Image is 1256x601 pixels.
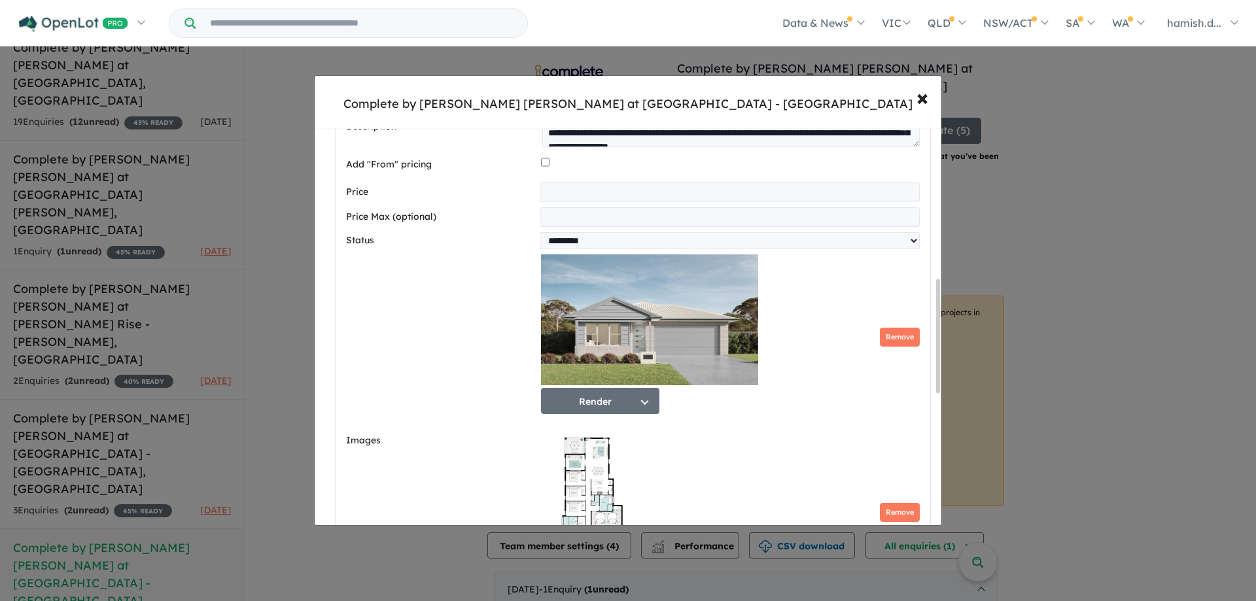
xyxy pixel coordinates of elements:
button: Remove [880,328,920,347]
label: Add "From" pricing [346,157,536,173]
label: Status [346,233,534,249]
label: Images [346,433,536,449]
img: Complete by McDonald Jones Homes at Vineyard Grove - Cessnock - Lot 807 Render [541,254,758,385]
label: Price [346,184,534,200]
img: Complete by McDonald Jones Homes at Vineyard Grove - Cessnock - Lot 807 Floorplan [541,430,644,560]
button: Remove [880,503,920,522]
span: × [916,83,928,111]
span: hamish.d... [1167,16,1221,29]
input: Try estate name, suburb, builder or developer [198,9,525,37]
div: Complete by [PERSON_NAME] [PERSON_NAME] at [GEOGRAPHIC_DATA] - [GEOGRAPHIC_DATA] [343,95,913,112]
img: Openlot PRO Logo White [19,16,128,32]
label: Price Max (optional) [346,209,534,225]
button: Render [541,388,659,414]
